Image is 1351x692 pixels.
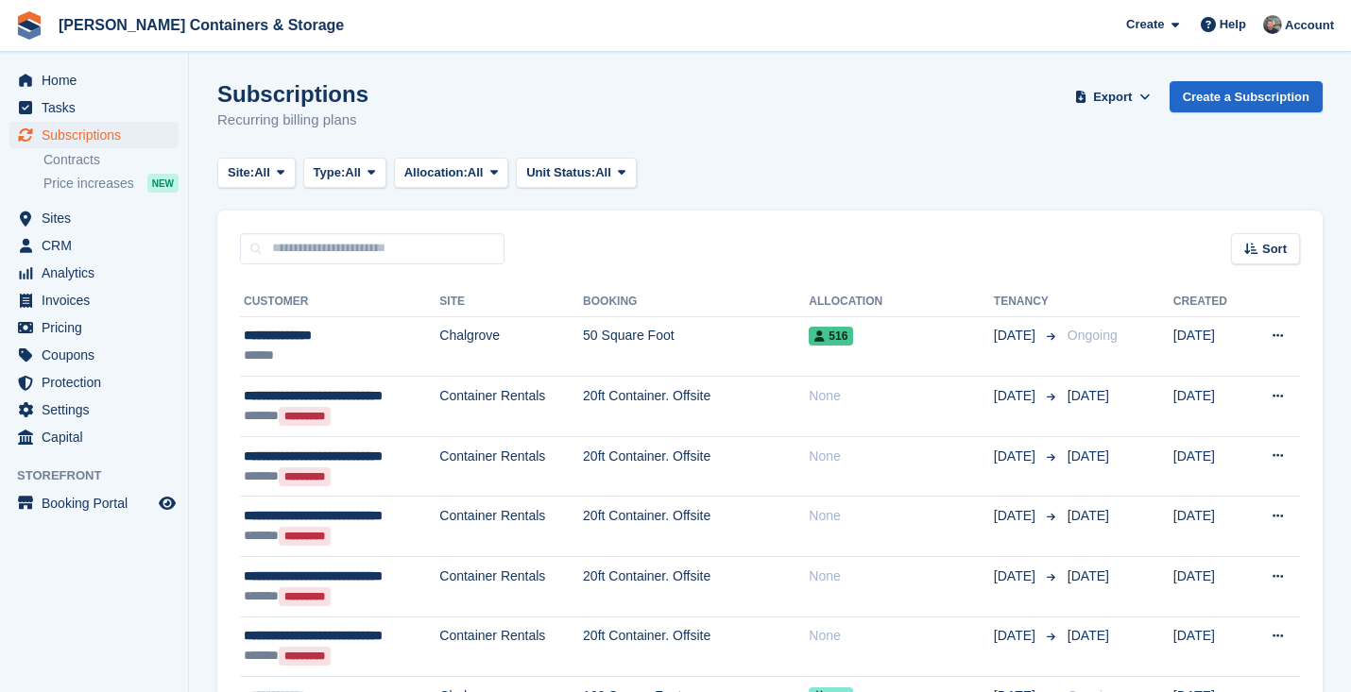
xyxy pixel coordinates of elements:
[809,327,853,346] span: 516
[583,557,809,617] td: 20ft Container. Offsite
[994,626,1039,646] span: [DATE]
[9,205,179,231] a: menu
[228,163,254,182] span: Site:
[9,397,179,423] a: menu
[51,9,351,41] a: [PERSON_NAME] Containers & Storage
[439,316,583,377] td: Chalgrove
[1068,328,1118,343] span: Ongoing
[9,260,179,286] a: menu
[583,287,809,317] th: Booking
[217,81,368,107] h1: Subscriptions
[1173,316,1246,377] td: [DATE]
[1068,388,1109,403] span: [DATE]
[9,67,179,93] a: menu
[439,497,583,557] td: Container Rentals
[439,557,583,617] td: Container Rentals
[809,386,993,406] div: None
[1173,436,1246,497] td: [DATE]
[809,287,993,317] th: Allocation
[43,173,179,194] a: Price increases NEW
[583,377,809,437] td: 20ft Container. Offsite
[1173,287,1246,317] th: Created
[9,287,179,313] a: menu
[809,447,993,466] div: None
[1173,557,1246,617] td: [DATE]
[43,175,134,193] span: Price increases
[809,566,993,586] div: None
[43,151,179,169] a: Contracts
[42,232,155,259] span: CRM
[42,424,155,450] span: Capital
[17,466,188,485] span: Storefront
[9,490,179,516] a: menu
[1173,497,1246,557] td: [DATE]
[9,369,179,396] a: menu
[9,232,179,259] a: menu
[9,94,179,121] a: menu
[1285,16,1334,35] span: Account
[394,158,509,189] button: Allocation: All
[217,110,368,131] p: Recurring billing plans
[439,616,583,677] td: Container Rentals
[15,11,43,40] img: stora-icon-8386f47178a22dfd0bd8f6a31ec36ba5ce8667c1dd55bd0f319d3a0aa187defe.svg
[42,490,155,516] span: Booking Portal
[583,436,809,497] td: 20ft Container. Offsite
[42,67,155,93] span: Home
[439,436,583,497] td: Container Rentals
[1220,15,1246,34] span: Help
[217,158,296,189] button: Site: All
[1068,568,1109,583] span: [DATE]
[42,314,155,341] span: Pricing
[1262,240,1287,259] span: Sort
[147,174,179,193] div: NEW
[1126,15,1164,34] span: Create
[1071,81,1154,112] button: Export
[1173,377,1246,437] td: [DATE]
[156,492,179,515] a: Preview store
[9,342,179,368] a: menu
[42,205,155,231] span: Sites
[404,163,468,182] span: Allocation:
[994,287,1060,317] th: Tenancy
[526,163,595,182] span: Unit Status:
[42,260,155,286] span: Analytics
[468,163,484,182] span: All
[994,506,1039,526] span: [DATE]
[583,616,809,677] td: 20ft Container. Offsite
[994,386,1039,406] span: [DATE]
[9,122,179,148] a: menu
[1068,508,1109,523] span: [DATE]
[1173,616,1246,677] td: [DATE]
[1068,448,1109,464] span: [DATE]
[42,369,155,396] span: Protection
[314,163,346,182] span: Type:
[254,163,270,182] span: All
[994,447,1039,466] span: [DATE]
[42,397,155,423] span: Settings
[1093,88,1132,107] span: Export
[583,316,809,377] td: 50 Square Foot
[42,342,155,368] span: Coupons
[345,163,361,182] span: All
[303,158,386,189] button: Type: All
[595,163,611,182] span: All
[516,158,636,189] button: Unit Status: All
[1170,81,1323,112] a: Create a Subscription
[994,326,1039,346] span: [DATE]
[439,377,583,437] td: Container Rentals
[42,94,155,121] span: Tasks
[439,287,583,317] th: Site
[9,424,179,450] a: menu
[1068,628,1109,643] span: [DATE]
[809,506,993,526] div: None
[9,314,179,341] a: menu
[809,626,993,646] div: None
[994,566,1039,586] span: [DATE]
[1263,15,1282,34] img: Adam Greenhalgh
[240,287,439,317] th: Customer
[42,287,155,313] span: Invoices
[583,497,809,557] td: 20ft Container. Offsite
[42,122,155,148] span: Subscriptions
